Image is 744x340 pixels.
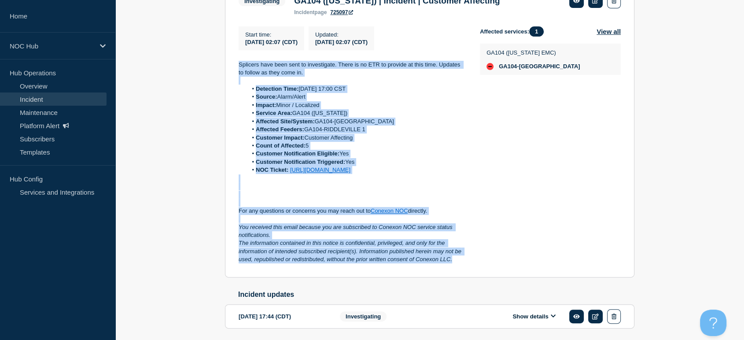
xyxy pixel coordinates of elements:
span: [DATE] 02:07 (CDT) [245,39,298,45]
strong: Impact: [256,102,276,108]
span: Investigating [340,311,387,322]
a: [URL][DOMAIN_NAME] [290,166,350,173]
p: Updated : [315,31,368,38]
a: Conexon NOC [371,207,408,214]
strong: Count of Affected: [256,142,306,149]
strong: Source: [256,93,277,100]
iframe: Help Scout Beacon - Open [700,310,726,336]
p: NOC Hub [10,42,94,50]
em: You received this email because you are subscribed to Conexon NOC service status notifications. [239,224,454,238]
p: For any questions or concerns you may reach out to directly. [239,207,466,215]
div: down [486,63,494,70]
p: Splicers have been sent to investigate. There is no ETR to provide at this time. Updates to follo... [239,61,466,77]
strong: Detection Time: [256,85,298,92]
p: Start time : [245,31,298,38]
span: 1 [529,26,544,37]
span: GA104-[GEOGRAPHIC_DATA] [499,63,580,70]
li: Yes [247,158,466,166]
em: The information contained in this notice is confidential, privileged, and only for the informatio... [239,240,463,262]
div: [DATE] 17:44 (CDT) [239,309,327,324]
li: Minor / Localized [247,101,466,109]
strong: Service Area: [256,110,292,116]
li: [DATE] 17:00 CST [247,85,466,93]
strong: Customer Impact: [256,134,305,141]
strong: NOC Ticket: [256,166,288,173]
button: Show details [510,313,558,320]
p: GA104 ([US_STATE] EMC) [486,49,580,56]
strong: Affected Feeders: [256,126,304,133]
li: Customer Affecting [247,134,466,142]
li: GA104 ([US_STATE]) [247,109,466,117]
p: page [294,9,327,15]
li: GA104-[GEOGRAPHIC_DATA] [247,118,466,126]
li: 5 [247,142,466,150]
h2: Incident updates [238,291,634,299]
li: Alarm/Alert [247,93,466,101]
button: View all [597,26,621,37]
span: Affected services: [480,26,548,37]
strong: Customer Notification Eligible: [256,150,339,157]
span: incident [294,9,314,15]
strong: Affected Site/System: [256,118,315,125]
li: GA104-RIDDLEVILLE 1 [247,126,466,133]
a: 725097 [330,9,353,15]
li: Yes [247,150,466,158]
div: [DATE] 02:07 (CDT) [315,38,368,45]
strong: Customer Notification Triggered: [256,159,345,165]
